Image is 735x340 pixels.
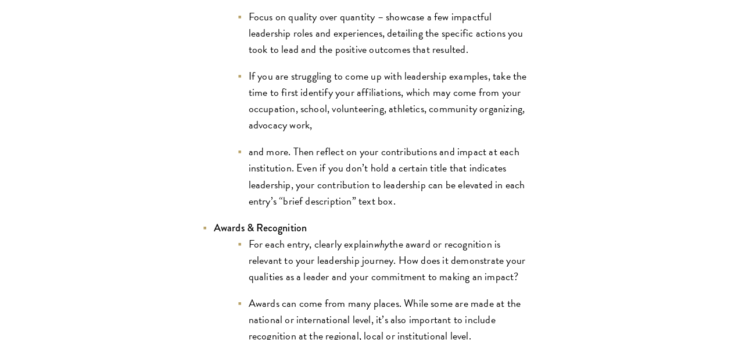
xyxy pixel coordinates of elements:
em: why [374,236,389,252]
li: If you are struggling to come up with leadership examples, take the time to first identify your a... [237,68,533,133]
li: Focus on quality over quantity – showcase a few impactful leadership roles and experiences, detai... [237,9,533,58]
strong: Awards & Recognition [214,220,307,235]
li: For each entry, clearly explain the award or recognition is relevant to your leadership journey. ... [237,236,533,285]
li: and more. Then reflect on your contributions and impact at each institution. Even if you don’t ho... [237,144,533,209]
